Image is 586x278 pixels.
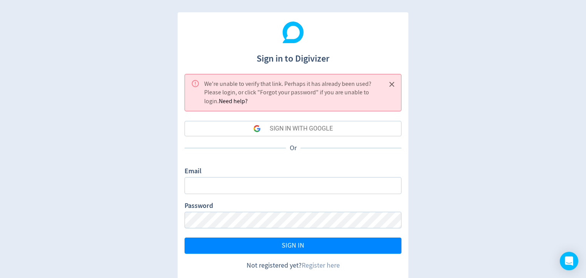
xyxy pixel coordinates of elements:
h1: Sign in to Digivizer [185,45,401,65]
a: Register here [302,261,340,270]
label: Email [185,166,201,177]
p: Or [286,143,301,153]
div: Not registered yet? [185,261,401,270]
span: SIGN IN [282,242,304,249]
button: Close [386,78,398,91]
div: SIGN IN WITH GOOGLE [270,121,333,136]
img: Digivizer Logo [282,22,304,43]
div: Open Intercom Messenger [560,252,578,270]
button: SIGN IN WITH GOOGLE [185,121,401,136]
span: Need help? [219,97,248,105]
button: SIGN IN [185,238,401,254]
div: We're unable to verify that link. Perhaps it has already been used? Please login, or click "Forgo... [204,77,379,109]
label: Password [185,201,213,212]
